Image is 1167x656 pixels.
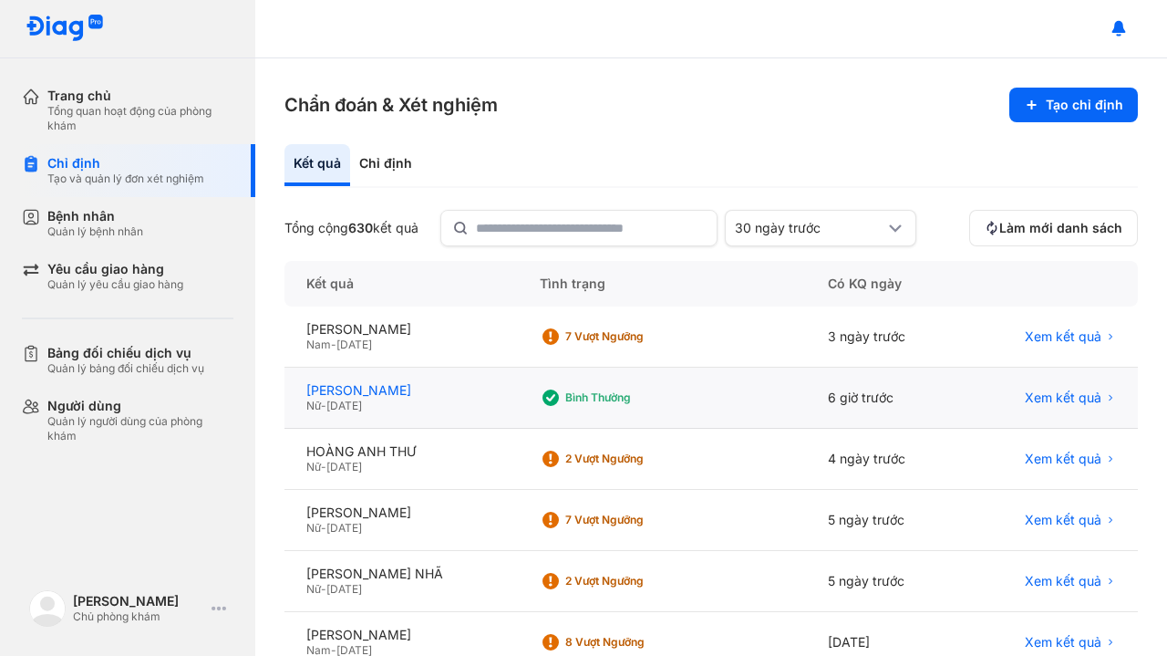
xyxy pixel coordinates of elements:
img: logo [29,590,66,627]
div: Bảng đối chiếu dịch vụ [47,345,204,361]
div: 7 Vượt ngưỡng [565,329,711,344]
span: - [331,338,336,351]
div: Kết quả [284,261,518,307]
span: [DATE] [326,521,362,535]
span: Nữ [306,582,321,596]
h3: Chẩn đoán & Xét nghiệm [284,92,498,118]
div: 2 Vượt ngưỡng [565,452,711,466]
div: Tình trạng [518,261,806,307]
span: [DATE] [336,338,372,351]
div: Kết quả [284,144,350,186]
div: Quản lý bảng đối chiếu dịch vụ [47,361,204,376]
div: 3 ngày trước [806,307,963,368]
span: - [321,399,326,412]
span: Xem kết quả [1025,390,1101,406]
span: Nữ [306,521,321,535]
span: - [321,460,326,474]
div: Bệnh nhân [47,208,143,224]
button: Làm mới danh sách [969,210,1138,246]
span: [DATE] [326,582,362,596]
div: 5 ngày trước [806,490,963,551]
div: Tổng cộng kết quả [284,220,418,236]
div: [PERSON_NAME] [306,382,496,399]
div: Trang chủ [47,88,233,104]
button: Tạo chỉ định [1009,88,1138,122]
span: [DATE] [326,460,362,474]
div: 7 Vượt ngưỡng [565,513,711,527]
div: Chỉ định [350,144,421,186]
span: Nữ [306,399,321,412]
span: Xem kết quả [1025,512,1101,528]
div: HOÀNG ANH THƯ [306,443,496,460]
div: Tạo và quản lý đơn xét nghiệm [47,172,204,186]
div: [PERSON_NAME] [306,627,496,643]
div: [PERSON_NAME] NHÃ [306,566,496,582]
div: 8 Vượt ngưỡng [565,635,711,650]
div: Tổng quan hoạt động của phòng khám [47,104,233,133]
div: Yêu cầu giao hàng [47,261,183,277]
span: Nam [306,338,331,351]
div: Có KQ ngày [806,261,963,307]
div: 6 giờ trước [806,368,963,429]
div: [PERSON_NAME] [73,593,204,609]
div: Chủ phòng khám [73,609,204,624]
span: [DATE] [326,399,362,412]
div: Người dùng [47,398,233,414]
div: 4 ngày trước [806,429,963,490]
div: Quản lý bệnh nhân [47,224,143,239]
span: Xem kết quả [1025,451,1101,467]
span: - [321,521,326,535]
span: - [321,582,326,596]
div: [PERSON_NAME] [306,321,496,338]
div: Quản lý người dùng của phòng khám [47,414,233,443]
img: logo [26,15,104,43]
div: 5 ngày trước [806,551,963,612]
span: Xem kết quả [1025,328,1101,345]
div: Chỉ định [47,155,204,172]
span: Làm mới danh sách [999,220,1122,236]
div: 30 ngày trước [735,220,884,236]
div: [PERSON_NAME] [306,505,496,521]
span: Nữ [306,460,321,474]
span: Xem kết quả [1025,573,1101,589]
span: Xem kết quả [1025,634,1101,651]
span: 630 [348,220,373,235]
div: Bình thường [565,390,711,405]
div: 2 Vượt ngưỡng [565,574,711,588]
div: Quản lý yêu cầu giao hàng [47,277,183,292]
